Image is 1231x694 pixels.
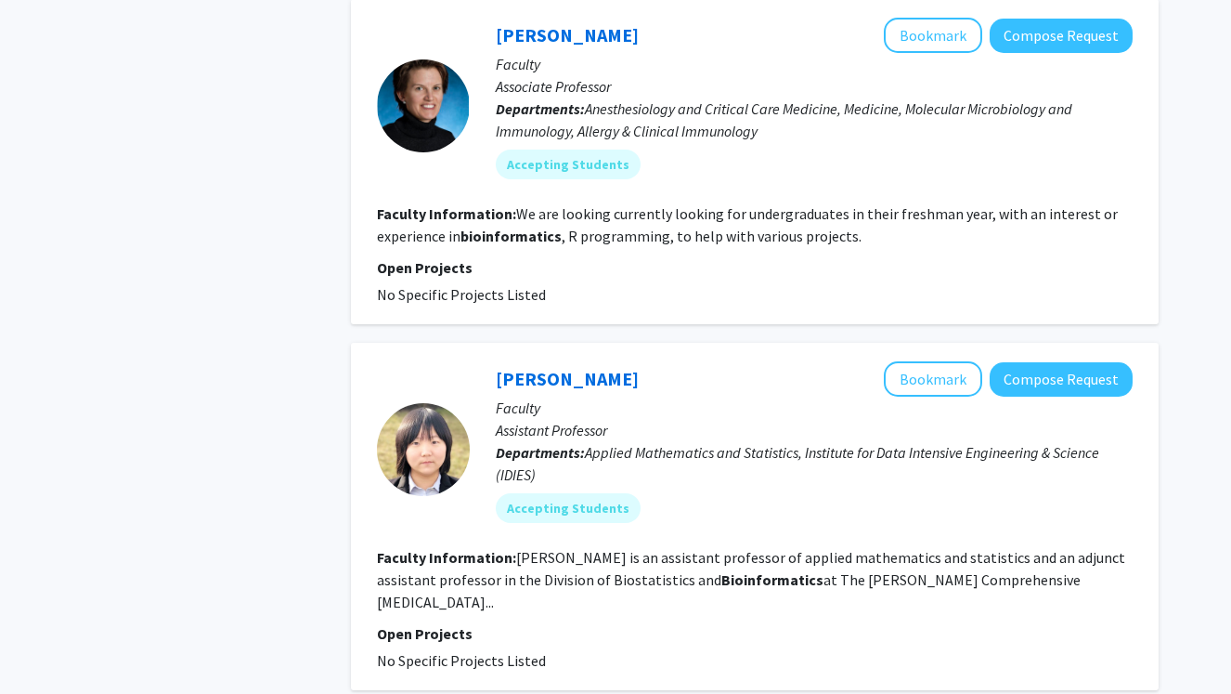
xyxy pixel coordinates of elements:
b: Departments: [496,443,585,462]
span: Anesthesiology and Critical Care Medicine, Medicine, Molecular Microbiology and Immunology, Aller... [496,99,1072,140]
p: Assistant Professor [496,419,1133,441]
button: Compose Request to Yanxun Xu [990,362,1133,397]
mat-chip: Accepting Students [496,493,641,523]
p: Faculty [496,53,1133,75]
b: bioinformatics [460,227,562,245]
button: Add Yanxun Xu to Bookmarks [884,361,982,397]
b: Departments: [496,99,585,118]
fg-read-more: We are looking currently looking for undergraduates in their freshman year, with an interest or e... [377,204,1118,245]
p: Open Projects [377,622,1133,645]
mat-chip: Accepting Students [496,150,641,179]
p: Associate Professor [496,75,1133,98]
b: Faculty Information: [377,204,516,223]
span: No Specific Projects Listed [377,651,546,670]
button: Add Nicola Heller to Bookmarks [884,18,982,53]
iframe: Chat [14,610,79,680]
a: [PERSON_NAME] [496,23,639,46]
p: Faculty [496,397,1133,419]
p: Open Projects [377,256,1133,279]
span: No Specific Projects Listed [377,285,546,304]
button: Compose Request to Nicola Heller [990,19,1133,53]
b: Bioinformatics [721,570,823,589]
fg-read-more: [PERSON_NAME] is an assistant professor of applied mathematics and statistics and an adjunct assi... [377,548,1125,611]
span: Applied Mathematics and Statistics, Institute for Data Intensive Engineering & Science (IDIES) [496,443,1099,484]
b: Faculty Information: [377,548,516,567]
a: [PERSON_NAME] [496,367,639,390]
